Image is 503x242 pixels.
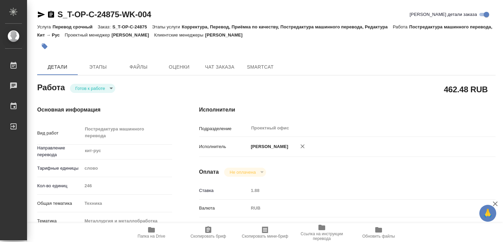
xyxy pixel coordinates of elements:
[248,143,288,150] p: [PERSON_NAME]
[199,205,248,212] p: Валюта
[82,198,172,209] div: Техника
[52,24,98,29] p: Перевод срочный
[82,63,114,71] span: Этапы
[362,234,395,239] span: Обновить файлы
[295,139,310,154] button: Удалить исполнителя
[37,200,82,207] p: Общая тематика
[37,165,82,172] p: Тарифные единицы
[122,63,155,71] span: Файлы
[82,163,172,174] div: слово
[244,63,277,71] span: SmartCat
[199,143,248,150] p: Исполнитель
[37,106,172,114] h4: Основная информация
[293,223,350,242] button: Ссылка на инструкции перевода
[180,223,237,242] button: Скопировать бриф
[37,39,52,54] button: Добавить тэг
[112,32,154,38] p: [PERSON_NAME]
[205,32,248,38] p: [PERSON_NAME]
[350,223,407,242] button: Обновить файлы
[482,206,494,220] span: 🙏
[98,24,112,29] p: Заказ:
[297,232,346,241] span: Ссылка на инструкции перевода
[182,24,393,29] p: Корректура, Перевод, Приёмка по качеству, Постредактура машинного перевода, Редактура
[154,32,205,38] p: Клиентские менеджеры
[199,168,219,176] h4: Оплата
[37,183,82,189] p: Кол-во единиц
[57,10,151,19] a: S_T-OP-C-24875-WK-004
[152,24,182,29] p: Этапы услуги
[224,168,266,177] div: Готов к работе
[37,81,65,93] h2: Работа
[248,186,471,195] input: Пустое поле
[37,10,45,19] button: Скопировать ссылку для ЯМессенджера
[199,125,248,132] p: Подразделение
[47,10,55,19] button: Скопировать ссылку
[41,63,74,71] span: Детали
[410,11,477,18] span: [PERSON_NAME] детали заказа
[199,106,496,114] h4: Исполнители
[70,84,115,93] div: Готов к работе
[123,223,180,242] button: Папка на Drive
[65,32,112,38] p: Проектный менеджер
[203,63,236,71] span: Чат заказа
[82,215,172,227] div: Металлургия и металлобработка
[163,63,195,71] span: Оценки
[237,223,293,242] button: Скопировать мини-бриф
[393,24,409,29] p: Работа
[242,234,288,239] span: Скопировать мини-бриф
[82,181,172,191] input: Пустое поле
[190,234,226,239] span: Скопировать бриф
[444,83,488,95] h2: 462.48 RUB
[37,145,82,158] p: Направление перевода
[73,86,107,91] button: Готов к работе
[199,187,248,194] p: Ставка
[112,24,152,29] p: S_T-OP-C-24875
[37,218,82,224] p: Тематика
[479,205,496,222] button: 🙏
[37,24,52,29] p: Услуга
[227,169,258,175] button: Не оплачена
[37,130,82,137] p: Вид работ
[248,202,471,214] div: RUB
[138,234,165,239] span: Папка на Drive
